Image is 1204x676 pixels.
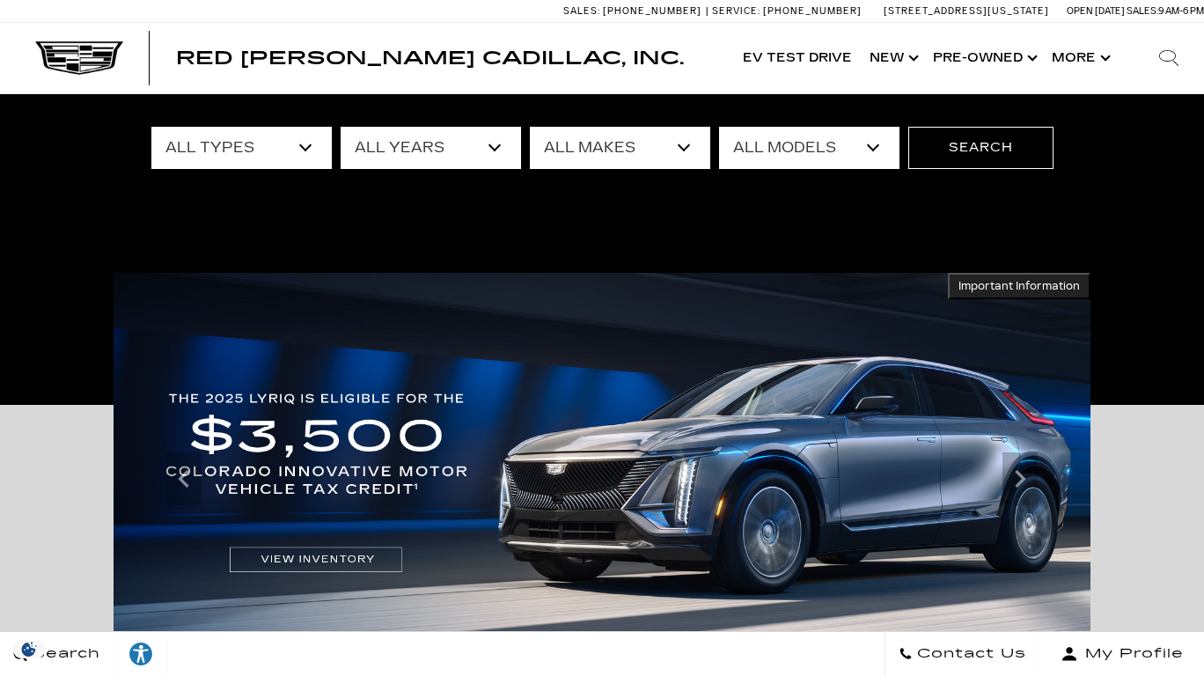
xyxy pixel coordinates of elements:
[603,5,701,17] span: [PHONE_NUMBER]
[913,642,1026,666] span: Contact Us
[563,5,600,17] span: Sales:
[166,452,202,505] div: Previous
[563,6,706,16] a: Sales: [PHONE_NUMBER]
[35,41,123,75] img: Cadillac Dark Logo with Cadillac White Text
[1002,452,1038,505] div: Next
[706,6,866,16] a: Service: [PHONE_NUMBER]
[151,127,332,169] select: Filter by type
[924,23,1043,93] a: Pre-Owned
[9,640,49,658] section: Click to Open Cookie Consent Modal
[27,642,100,666] span: Search
[1067,5,1125,17] span: Open [DATE]
[734,23,861,93] a: EV Test Drive
[1078,642,1184,666] span: My Profile
[176,48,684,69] span: Red [PERSON_NAME] Cadillac, Inc.
[114,632,168,676] a: Explore your accessibility options
[861,23,924,93] a: New
[1158,5,1204,17] span: 9 AM-6 PM
[885,632,1040,676] a: Contact Us
[1043,23,1116,93] button: More
[1040,632,1204,676] button: Open user profile menu
[884,5,1049,17] a: [STREET_ADDRESS][US_STATE]
[1127,5,1158,17] span: Sales:
[9,640,49,658] img: Opt-Out Icon
[176,49,684,67] a: Red [PERSON_NAME] Cadillac, Inc.
[114,641,167,667] div: Explore your accessibility options
[719,127,899,169] select: Filter by model
[908,127,1053,169] button: Search
[763,5,862,17] span: [PHONE_NUMBER]
[948,273,1090,299] button: Important Information
[530,127,710,169] select: Filter by make
[341,127,521,169] select: Filter by year
[958,279,1080,293] span: Important Information
[712,5,760,17] span: Service:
